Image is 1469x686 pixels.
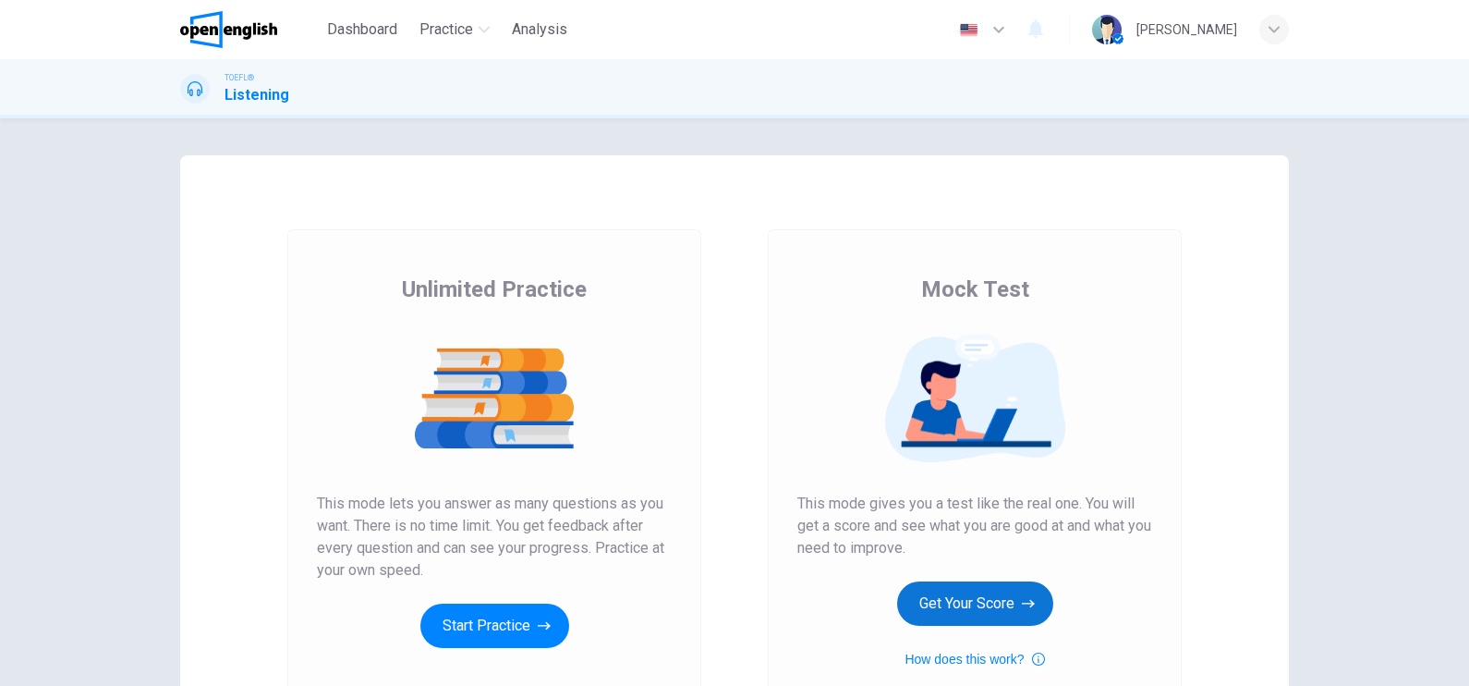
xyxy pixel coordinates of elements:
span: Dashboard [327,18,397,41]
span: Practice [419,18,473,41]
span: This mode lets you answer as many questions as you want. There is no time limit. You get feedback... [317,493,672,582]
img: Profile picture [1092,15,1122,44]
button: Dashboard [320,13,405,46]
button: Start Practice [420,604,569,648]
span: TOEFL® [225,71,254,84]
span: Analysis [512,18,567,41]
a: OpenEnglish logo [180,11,320,48]
button: Analysis [504,13,575,46]
button: Get Your Score [897,582,1053,626]
img: en [957,23,980,37]
span: This mode gives you a test like the real one. You will get a score and see what you are good at a... [797,493,1152,559]
button: How does this work? [904,648,1044,670]
div: [PERSON_NAME] [1136,18,1237,41]
span: Unlimited Practice [402,275,587,304]
button: Practice [412,13,497,46]
span: Mock Test [921,275,1029,304]
h1: Listening [225,84,289,106]
img: OpenEnglish logo [180,11,277,48]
